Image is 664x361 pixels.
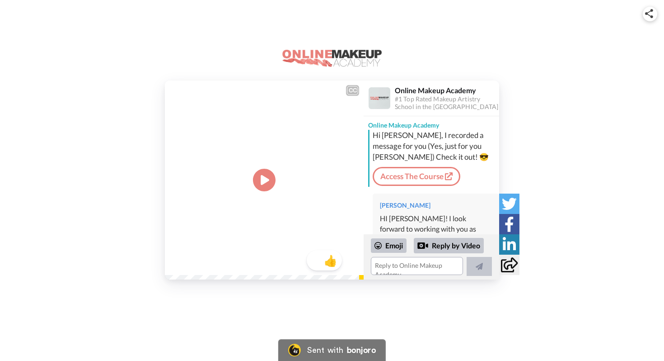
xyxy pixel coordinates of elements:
[307,254,319,267] span: 1
[307,250,342,271] button: 1👍
[380,214,492,307] div: HI [PERSON_NAME]! I look forward to working with you as well! I am almost to my first assignment ...
[369,87,390,109] img: Profile Image
[371,238,407,253] div: Emoji
[373,167,460,186] a: Access The Course
[282,50,382,67] img: logo
[364,116,499,130] div: Online Makeup Academy
[395,95,499,111] div: #1 Top Rated Makeup Artistry School in the [GEOGRAPHIC_DATA]
[171,257,187,268] span: 0:00
[645,9,653,18] img: ic_share.svg
[380,201,492,210] div: [PERSON_NAME]
[395,86,499,95] div: Online Makeup Academy
[417,240,428,251] div: Reply by Video
[319,253,342,268] span: 👍
[347,86,358,95] div: CC
[346,258,355,267] img: Full screen
[414,238,484,253] div: Reply by Video
[373,130,497,162] div: Hi [PERSON_NAME], I recorded a message for you (Yes, just for you [PERSON_NAME]) Check it out! 😎
[194,257,210,268] span: 0:16
[189,257,192,268] span: /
